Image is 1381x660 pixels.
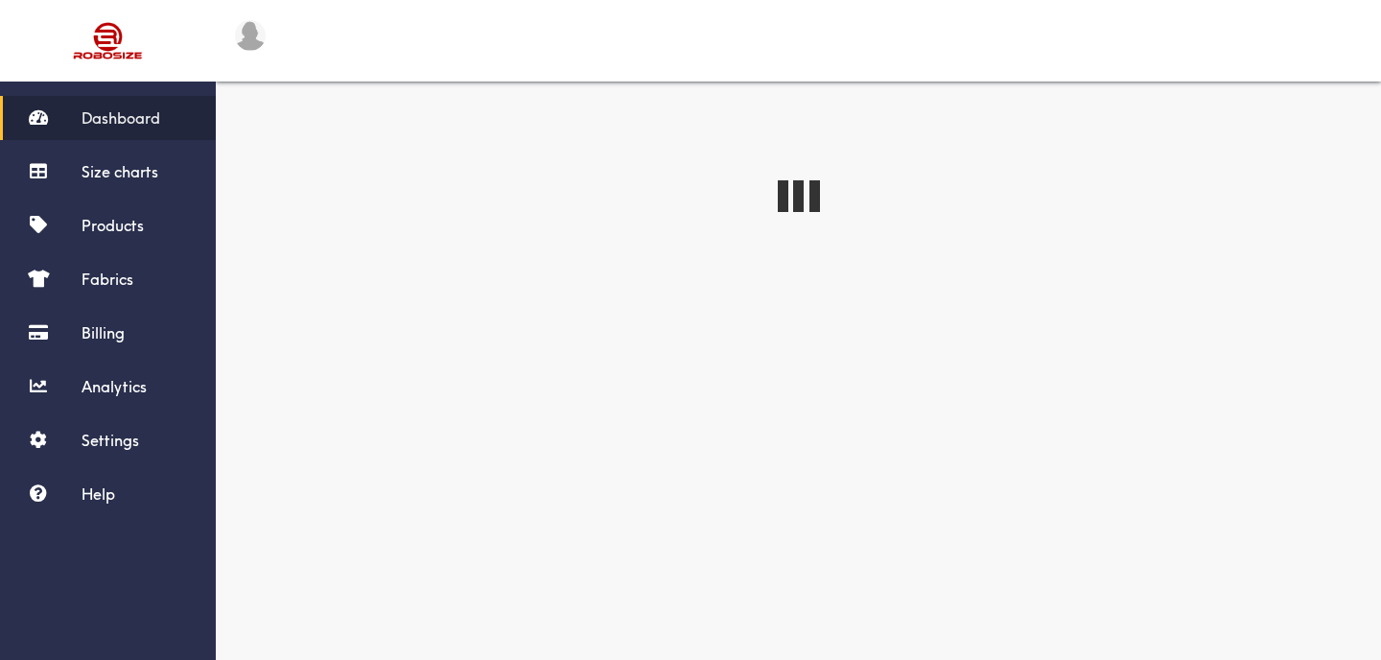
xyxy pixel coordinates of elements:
img: Robosize [36,14,180,67]
span: Size charts [82,162,158,181]
span: Settings [82,431,139,450]
span: Products [82,216,144,235]
span: Billing [82,323,125,342]
span: Help [82,484,115,504]
span: Analytics [82,377,147,396]
span: Dashboard [82,108,160,128]
span: Fabrics [82,270,133,289]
